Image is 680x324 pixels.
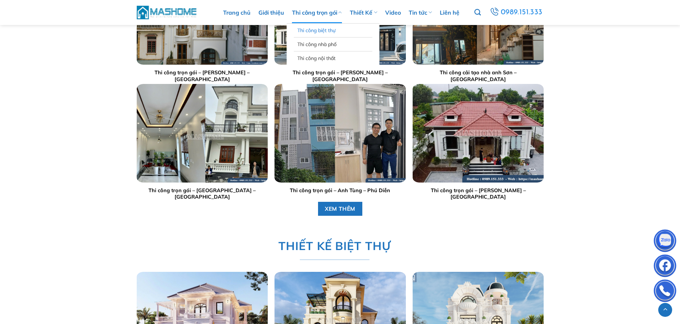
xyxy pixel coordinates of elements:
img: Zalo [654,231,676,253]
a: Thi công trọn gói – [PERSON_NAME] – [GEOGRAPHIC_DATA] [274,69,406,83]
a: Trang chủ [223,2,251,23]
img: Trang chủ 19 [136,84,267,182]
a: Thi công trọn gói – [GEOGRAPHIC_DATA] – [GEOGRAPHIC_DATA] [136,187,267,200]
a: Thi công trọn gói – [PERSON_NAME] – [GEOGRAPHIC_DATA] [413,187,544,200]
img: MasHome – Tổng Thầu Thiết Kế Và Xây Nhà Trọn Gói [137,5,197,20]
a: Thi công nhà phố [297,38,369,51]
a: Thi công nội thất [297,51,369,65]
a: Video [385,2,401,23]
a: Thi công biệt thự [297,24,369,37]
span: 0989.151.333 [500,6,544,19]
a: Tìm kiếm [474,5,481,20]
a: Giới thiệu [258,2,284,23]
img: Trang chủ 21 [413,84,544,182]
a: Tin tức [409,2,432,23]
a: Thi công trọn gói [292,2,342,23]
a: 0989.151.333 [487,6,545,19]
img: Phone [654,281,676,303]
span: THIẾT KẾ BIỆT THỰ [278,237,391,255]
a: Thi công cải tạo nhà anh Sơn – [GEOGRAPHIC_DATA] [413,69,544,83]
img: Facebook [654,256,676,278]
a: Thi công trọn gói – [PERSON_NAME] – [GEOGRAPHIC_DATA] [136,69,267,83]
a: Thi công trọn gói – Anh Tùng – Phú Diễn [290,187,390,194]
a: Thiết Kế [350,2,377,23]
span: XEM THÊM [325,204,356,213]
a: Liên hệ [440,2,459,23]
img: Trang chủ 20 [274,84,406,182]
a: XEM THÊM [318,201,362,215]
a: Lên đầu trang [658,303,672,317]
